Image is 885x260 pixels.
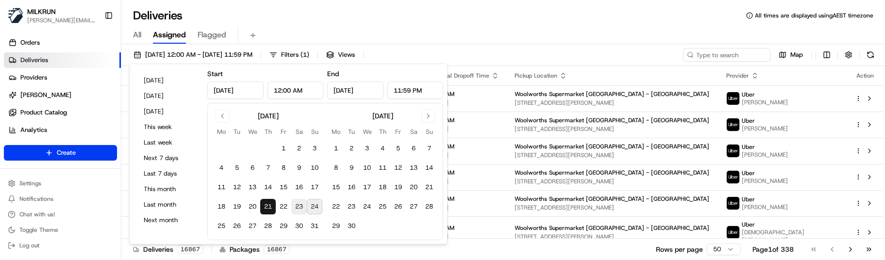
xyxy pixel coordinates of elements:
[390,179,406,195] button: 19
[742,125,788,132] span: [PERSON_NAME]
[139,198,198,211] button: Last month
[27,7,56,16] button: MILKRUN
[291,141,307,156] button: 2
[4,105,121,120] a: Product Catalog
[421,199,437,214] button: 28
[139,136,198,149] button: Last week
[742,195,755,203] span: Uber
[260,179,276,195] button: 14
[431,72,489,80] span: Original Dropoff Time
[431,195,499,203] span: 6:04 AM
[245,127,260,137] th: Wednesday
[177,245,203,254] div: 16867
[327,69,339,78] label: End
[421,141,437,156] button: 7
[515,116,709,124] span: Woolworths Supermarket [GEOGRAPHIC_DATA] - [GEOGRAPHIC_DATA]
[264,245,290,254] div: 16867
[139,120,198,134] button: This week
[375,127,390,137] th: Thursday
[515,233,711,241] span: [STREET_ADDRESS][PERSON_NAME]
[145,50,252,59] span: [DATE] 12:00 AM - [DATE] 11:59 PM
[139,105,198,118] button: [DATE]
[291,179,307,195] button: 16
[328,160,344,176] button: 8
[245,218,260,234] button: 27
[139,151,198,165] button: Next 7 days
[20,73,47,82] span: Providers
[515,99,711,107] span: [STREET_ADDRESS][PERSON_NAME]
[515,169,709,177] span: Woolworths Supermarket [GEOGRAPHIC_DATA] - [GEOGRAPHIC_DATA]
[258,111,279,121] div: [DATE]
[4,208,117,221] button: Chat with us!
[307,141,322,156] button: 3
[291,199,307,214] button: 23
[216,109,229,123] button: Go to previous month
[19,226,58,234] span: Toggle Theme
[742,151,788,159] span: [PERSON_NAME]
[406,127,421,137] th: Saturday
[307,160,322,176] button: 10
[328,127,344,137] th: Monday
[359,127,375,137] th: Wednesday
[4,52,121,68] a: Deliveries
[742,169,755,177] span: Uber
[20,126,47,134] span: Analytics
[515,143,709,150] span: Woolworths Supermarket [GEOGRAPHIC_DATA] - [GEOGRAPHIC_DATA]
[375,199,390,214] button: 25
[229,127,245,137] th: Tuesday
[4,70,121,85] a: Providers
[515,90,709,98] span: Woolworths Supermarket [GEOGRAPHIC_DATA] - [GEOGRAPHIC_DATA]
[431,99,499,107] span: [DATE]
[4,4,100,27] button: MILKRUNMILKRUN[PERSON_NAME][EMAIL_ADDRESS][DOMAIN_NAME]
[375,179,390,195] button: 18
[431,90,499,98] span: 5:40 AM
[20,91,71,99] span: [PERSON_NAME]
[139,182,198,196] button: This month
[328,218,344,234] button: 29
[229,160,245,176] button: 5
[431,233,499,241] span: [DATE]
[727,92,739,105] img: uber-new-logo.jpeg
[19,179,41,187] span: Settings
[344,218,359,234] button: 30
[301,50,309,59] span: ( 1 )
[276,127,291,137] th: Friday
[421,179,437,195] button: 21
[359,199,375,214] button: 24
[276,179,291,195] button: 15
[344,160,359,176] button: 9
[727,171,739,183] img: uber-new-logo.jpeg
[229,218,245,234] button: 26
[133,8,183,23] h1: Deliveries
[4,145,117,161] button: Create
[683,48,770,62] input: Type to search
[229,179,245,195] button: 12
[4,239,117,252] button: Log out
[276,199,291,214] button: 22
[359,160,375,176] button: 10
[755,12,873,19] span: All times are displayed using AEST timezone
[214,127,229,137] th: Monday
[4,122,121,138] a: Analytics
[8,8,23,23] img: MILKRUN
[727,197,739,210] img: uber-new-logo.jpeg
[515,224,709,232] span: Woolworths Supermarket [GEOGRAPHIC_DATA] - [GEOGRAPHIC_DATA]
[307,179,322,195] button: 17
[4,87,121,103] a: [PERSON_NAME]
[260,199,276,214] button: 21
[752,244,794,254] div: Page 1 of 338
[245,179,260,195] button: 13
[20,56,48,65] span: Deliveries
[276,218,291,234] button: 29
[281,50,309,59] span: Filters
[742,177,788,185] span: [PERSON_NAME]
[265,48,314,62] button: Filters(1)
[291,127,307,137] th: Saturday
[4,35,121,50] a: Orders
[245,160,260,176] button: 6
[515,72,557,80] span: Pickup Location
[344,179,359,195] button: 16
[139,167,198,180] button: Last 7 days
[727,145,739,157] img: uber-new-logo.jpeg
[276,160,291,176] button: 8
